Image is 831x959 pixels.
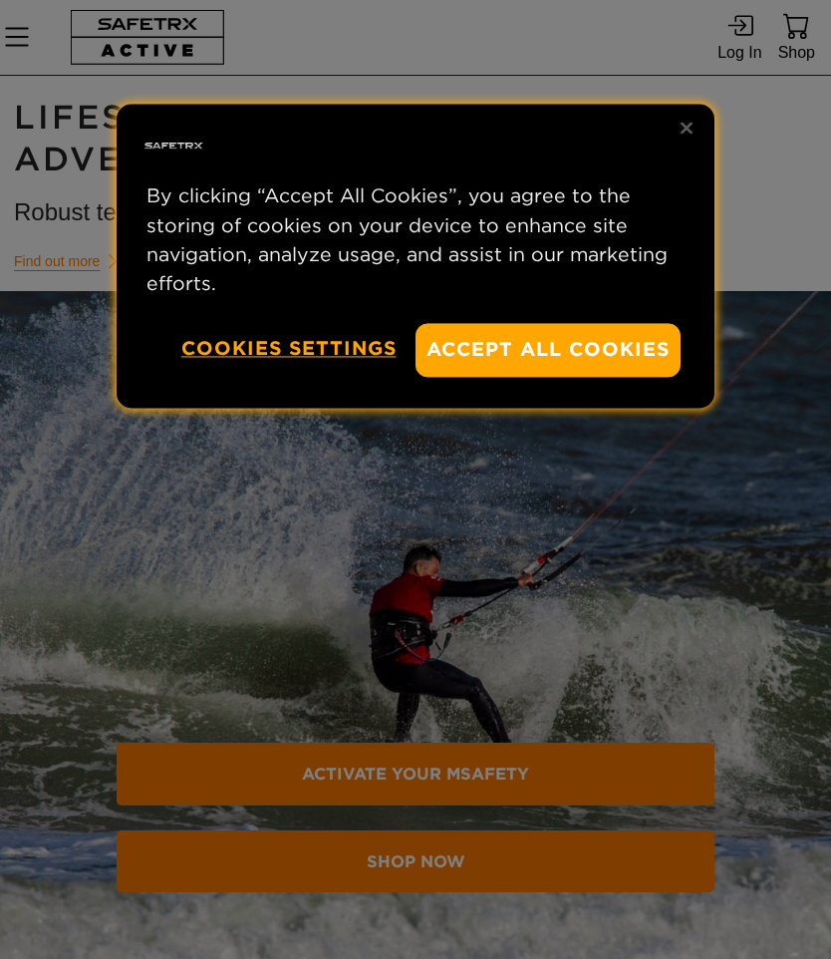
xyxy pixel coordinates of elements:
[665,107,708,151] button: Close
[141,115,205,178] img: Safe Tracks
[415,324,681,377] button: Accept All Cookies
[117,105,714,408] div: Privacy
[146,182,685,299] p: By clicking “Accept All Cookies”, you agree to the storing of cookies on your device to enhance s...
[181,324,397,375] button: Cookies Settings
